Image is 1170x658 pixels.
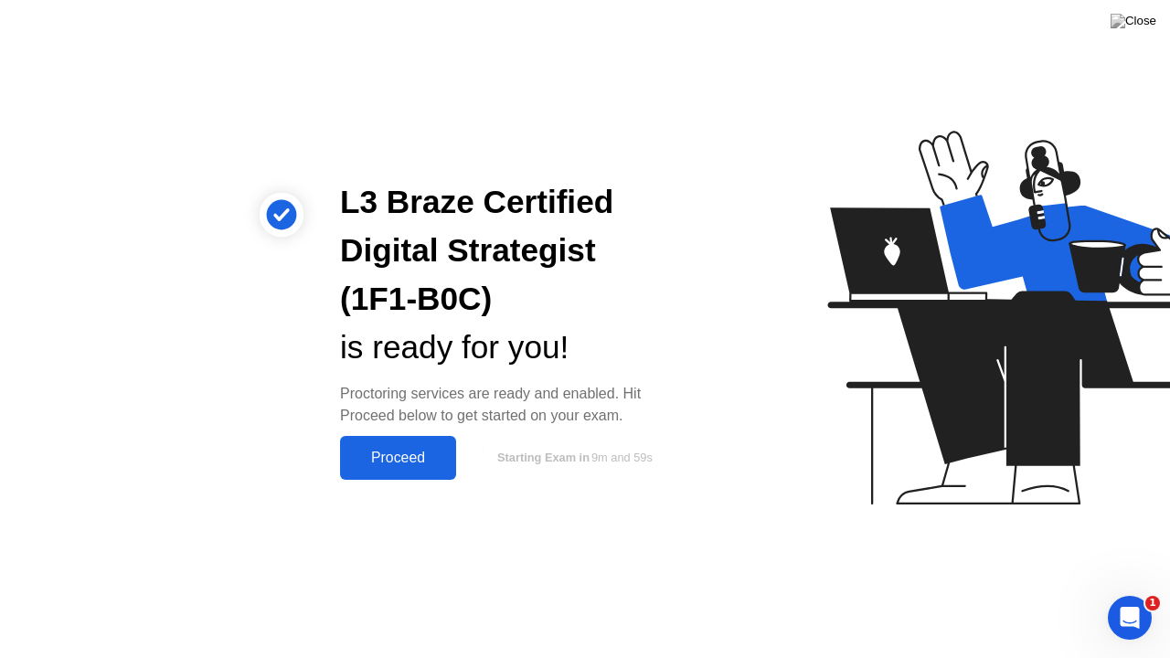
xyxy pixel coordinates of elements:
[340,178,680,323] div: L3 Braze Certified Digital Strategist (1F1-B0C)
[340,436,456,480] button: Proceed
[1108,596,1152,640] iframe: Intercom live chat
[1111,14,1156,28] img: Close
[340,324,680,372] div: is ready for you!
[1145,596,1160,610] span: 1
[465,440,680,475] button: Starting Exam in9m and 59s
[591,451,653,464] span: 9m and 59s
[340,383,680,427] div: Proctoring services are ready and enabled. Hit Proceed below to get started on your exam.
[346,450,451,466] div: Proceed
